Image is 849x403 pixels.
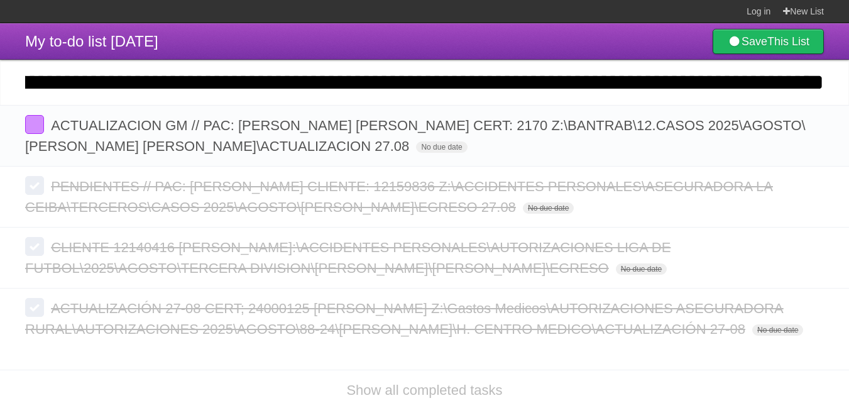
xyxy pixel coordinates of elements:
a: SaveThis List [713,29,824,54]
label: Done [25,237,44,256]
span: No due date [523,202,574,214]
span: ACTUALIZACIÓN 27-08 CERT; 24000125 [PERSON_NAME] Z:\Gastos Medicos\AUTORIZACIONES ASEGURADORA RUR... [25,301,784,337]
label: Done [25,298,44,317]
span: No due date [752,324,803,336]
a: Show all completed tasks [346,382,502,398]
label: Done [25,115,44,134]
span: PENDIENTES // PAC: [PERSON_NAME] CLIENTE: 12159836 Z:\ACCIDENTES PERSONALES\ASEGURADORA LA CEIBA\... [25,179,773,215]
span: No due date [416,141,467,153]
b: This List [767,35,809,48]
span: CLIENTE 12140416 [PERSON_NAME]:\ACCIDENTES PERSONALES\AUTORIZACIONES LIGA DE FUTBOL\2025\AGOSTO\T... [25,240,671,276]
span: No due date [616,263,667,275]
span: ACTUALIZACION GM // PAC: [PERSON_NAME] [PERSON_NAME] CERT: 2170 Z:\BANTRAB\12.CASOS 2025\AGOSTO\[... [25,118,806,154]
span: My to-do list [DATE] [25,33,158,50]
label: Done [25,176,44,195]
